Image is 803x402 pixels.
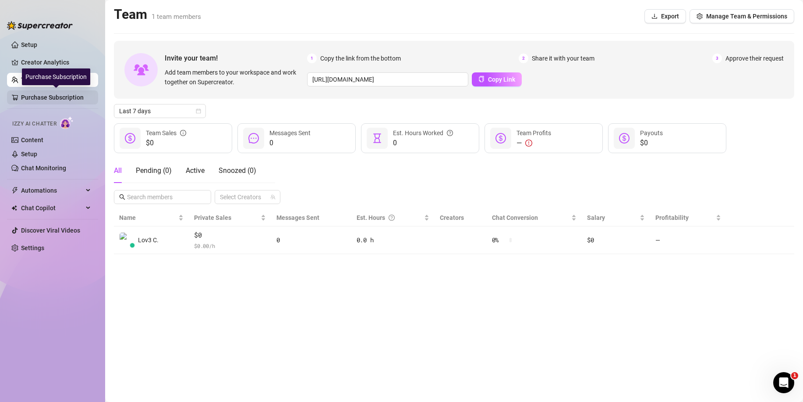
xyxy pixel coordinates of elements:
span: setting [697,13,703,19]
span: info-circle [180,128,186,138]
div: 0 [276,235,346,245]
span: Manage Team & Permissions [706,13,787,20]
a: Creator Analytics [21,55,91,69]
img: Lov3 Creator [120,233,134,247]
span: Automations [21,183,83,197]
span: 1 team members [152,13,201,21]
span: 0 % [492,235,506,245]
a: Discover Viral Videos [21,227,80,234]
a: Purchase Subscription [21,90,91,104]
th: Creators [435,209,487,226]
span: Izzy AI Chatter [12,120,57,128]
button: Manage Team & Permissions [690,9,794,23]
span: $0 [640,138,663,148]
span: Messages Sent [269,129,311,136]
img: Chat Copilot [11,205,17,211]
input: Search members [127,192,199,202]
span: Chat Conversion [492,214,538,221]
div: Team Sales [146,128,186,138]
span: Messages Sent [276,214,319,221]
span: message [248,133,259,144]
span: dollar-circle [619,133,630,144]
span: question-circle [389,213,395,223]
span: 0 [269,138,311,148]
span: search [119,194,125,200]
img: AI Chatter [60,116,74,129]
span: team [270,194,276,200]
span: Chat Copilot [21,201,83,215]
button: Copy Link [472,72,522,86]
span: 1 [307,54,317,63]
span: download [651,13,658,19]
span: Lov3 C. [138,235,159,245]
span: hourglass [372,133,382,144]
div: Est. Hours Worked [393,128,453,138]
span: Last 7 days [119,104,201,118]
span: Copy Link [488,76,515,83]
span: thunderbolt [11,187,18,194]
div: Purchase Subscription [22,68,90,85]
div: All [114,165,122,176]
div: Pending ( 0 ) [136,165,172,176]
span: exclamation-circle [525,140,532,147]
div: — [516,138,551,148]
button: Export [644,9,686,23]
span: Payouts [640,129,663,136]
span: $ 0.00 /h [194,241,266,250]
h2: Team [114,6,201,23]
span: Export [661,13,679,20]
img: logo-BBDzfeDw.svg [7,21,73,30]
th: Name [114,209,189,226]
span: copy [478,76,485,82]
a: Content [21,136,43,144]
span: Profitability [655,214,689,221]
a: Setup [21,151,37,158]
span: Approve their request [725,54,784,63]
span: 3 [712,54,722,63]
span: Name [119,213,177,223]
div: Est. Hours [357,213,423,223]
span: 0 [393,138,453,148]
a: Settings [21,244,44,251]
span: dollar-circle [495,133,506,144]
span: Invite your team! [165,53,307,64]
span: dollar-circle [125,133,135,144]
span: $0 [146,138,186,148]
a: Team Analytics [21,76,64,83]
div: $0 [587,235,644,245]
span: $0 [194,230,266,240]
div: 0.0 h [357,235,430,245]
span: question-circle [447,128,453,138]
span: Add team members to your workspace and work together on Supercreator. [165,68,304,87]
a: Chat Monitoring [21,165,66,172]
td: — [650,226,726,254]
span: Share it with your team [532,54,594,63]
iframe: Intercom live chat [773,372,794,393]
span: Team Profits [516,129,551,136]
span: 1 [791,372,798,379]
span: Copy the link from the bottom [320,54,401,63]
span: Private Sales [194,214,231,221]
span: Salary [587,214,605,221]
a: Setup [21,41,37,48]
span: Active [186,166,205,175]
span: Snoozed ( 0 ) [219,166,256,175]
span: 2 [519,54,528,63]
span: calendar [196,108,201,114]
